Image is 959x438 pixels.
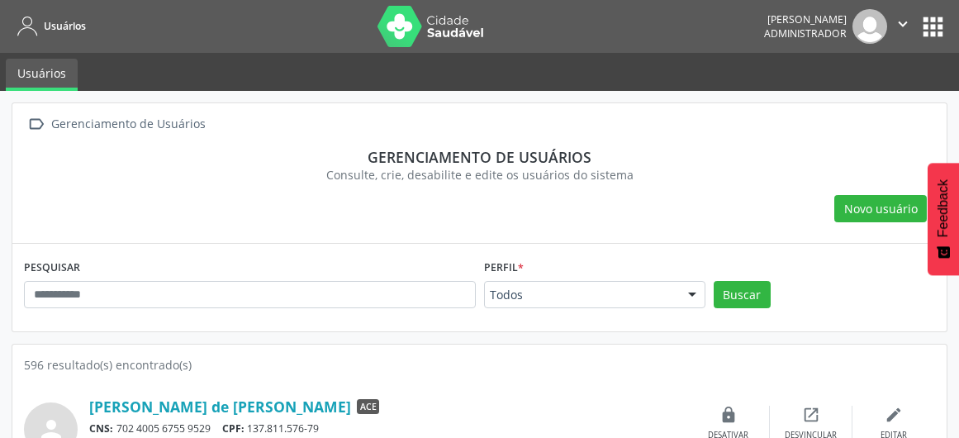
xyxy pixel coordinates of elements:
a: Usuários [6,59,78,91]
label: Perfil [484,255,524,281]
span: Todos [490,287,672,303]
a: Usuários [12,12,86,40]
img: img [852,9,887,44]
span: CPF: [222,421,244,436]
i: edit [885,406,903,424]
span: Feedback [936,179,951,237]
button: Buscar [714,281,771,309]
span: ACE [357,399,379,414]
button: Feedback - Mostrar pesquisa [928,163,959,275]
div: Gerenciamento de usuários [36,148,923,166]
span: CNS: [89,421,113,436]
span: Novo usuário [844,200,918,217]
a:  Gerenciamento de Usuários [24,112,208,136]
a: [PERSON_NAME] de [PERSON_NAME] [89,398,351,416]
div: 596 resultado(s) encontrado(s) [24,356,935,374]
span: Administrador [764,26,847,40]
button: Novo usuário [834,195,927,223]
div: Gerenciamento de Usuários [48,112,208,136]
i: open_in_new [802,406,820,424]
i: lock [719,406,738,424]
i:  [24,112,48,136]
i:  [894,15,912,33]
div: 702 4005 6755 9529 137.811.576-79 [89,421,687,436]
button:  [887,9,919,44]
div: Consulte, crie, desabilite e edite os usuários do sistema [36,166,923,183]
button: apps [919,12,947,41]
span: Usuários [44,19,86,33]
div: [PERSON_NAME] [764,12,847,26]
label: PESQUISAR [24,255,80,281]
